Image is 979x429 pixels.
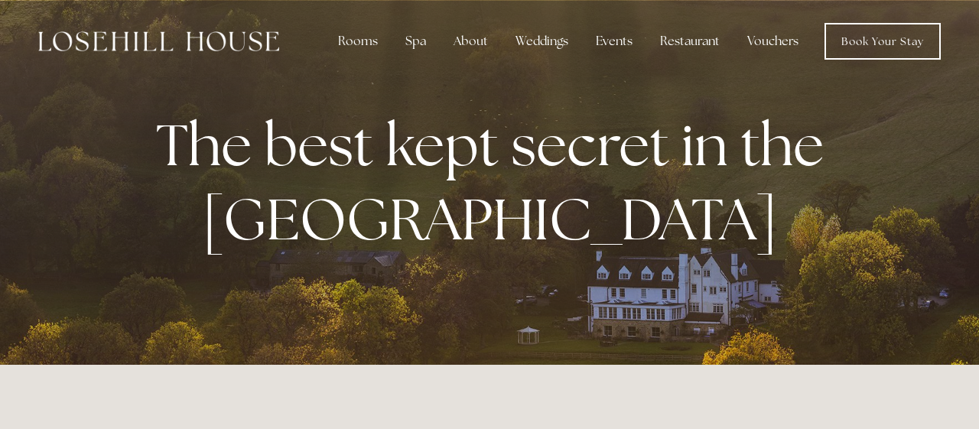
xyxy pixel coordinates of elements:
[38,31,279,51] img: Losehill House
[503,26,581,57] div: Weddings
[156,107,836,257] strong: The best kept secret in the [GEOGRAPHIC_DATA]
[735,26,811,57] a: Vouchers
[441,26,500,57] div: About
[584,26,645,57] div: Events
[326,26,390,57] div: Rooms
[825,23,941,60] a: Book Your Stay
[393,26,438,57] div: Spa
[648,26,732,57] div: Restaurant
